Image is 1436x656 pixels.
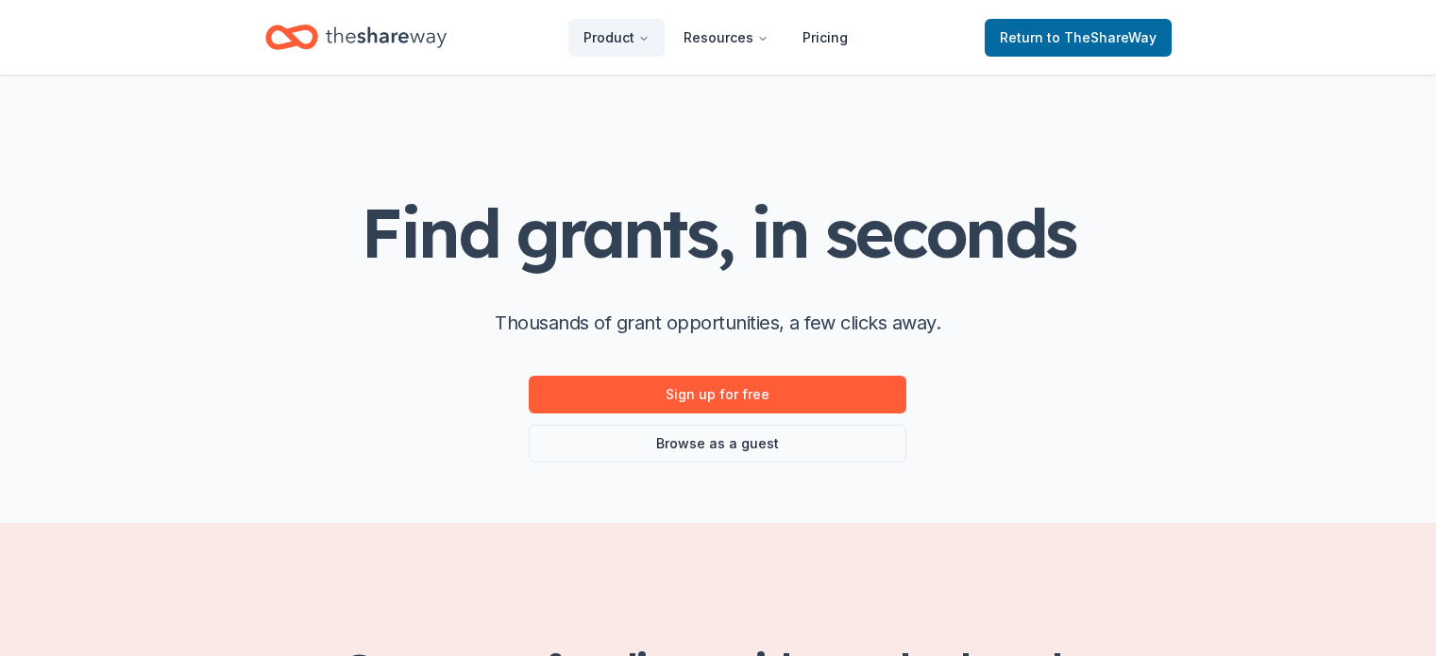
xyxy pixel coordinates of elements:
[361,195,1074,270] h1: Find grants, in seconds
[1047,29,1157,45] span: to TheShareWay
[529,376,906,413] a: Sign up for free
[529,425,906,463] a: Browse as a guest
[985,19,1172,57] a: Returnto TheShareWay
[1000,26,1157,49] span: Return
[495,308,940,338] p: Thousands of grant opportunities, a few clicks away.
[265,15,447,59] a: Home
[568,15,863,59] nav: Main
[787,19,863,57] a: Pricing
[568,19,665,57] button: Product
[668,19,784,57] button: Resources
